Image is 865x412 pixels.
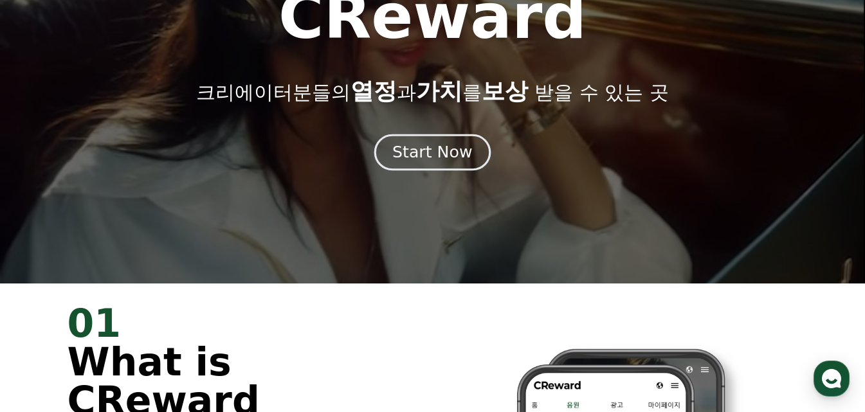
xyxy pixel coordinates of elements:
span: 홈 [41,325,48,335]
a: 홈 [4,305,85,337]
span: 열정 [351,78,397,104]
a: 대화 [85,305,166,337]
div: 01 [68,304,417,343]
a: Start Now [377,148,488,160]
p: 크리에이터분들의 과 를 받을 수 있는 곳 [196,78,668,104]
button: Start Now [374,134,491,170]
div: Start Now [392,141,472,163]
span: 보상 [482,78,528,104]
span: 대화 [118,325,133,336]
span: 가치 [416,78,462,104]
span: 설정 [199,325,214,335]
a: 설정 [166,305,247,337]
